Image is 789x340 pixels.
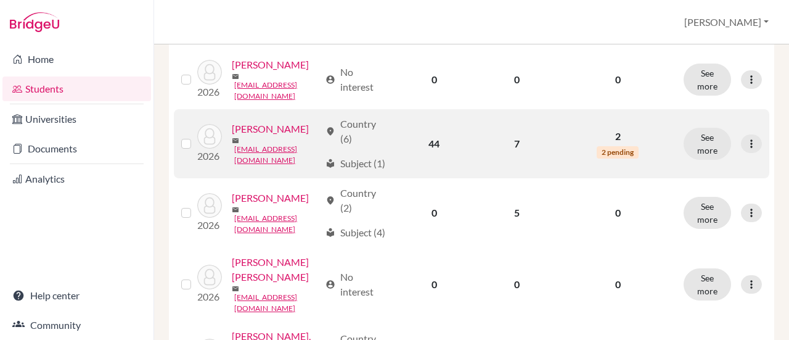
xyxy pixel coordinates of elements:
span: local_library [325,228,335,238]
button: See more [684,268,731,301]
p: 0 [567,205,669,220]
img: Bergallo, Ignacio [197,124,222,149]
td: 0 [394,247,475,321]
div: No interest [325,270,386,299]
td: 0 [394,178,475,247]
a: [PERSON_NAME] [232,57,309,72]
button: [PERSON_NAME] [679,10,774,34]
a: [EMAIL_ADDRESS][DOMAIN_NAME] [234,144,319,166]
a: [PERSON_NAME] [232,122,309,136]
td: 7 [475,109,560,178]
span: location_on [325,196,335,205]
a: [EMAIL_ADDRESS][DOMAIN_NAME] [234,80,319,102]
a: Documents [2,136,151,161]
p: 2026 [197,289,222,304]
div: Subject (4) [325,225,385,240]
td: 0 [394,50,475,109]
span: mail [232,137,239,144]
div: Country (6) [325,117,386,146]
a: [EMAIL_ADDRESS][DOMAIN_NAME] [234,213,319,235]
img: Bridge-U [10,12,59,32]
div: Country (2) [325,186,386,215]
span: mail [232,285,239,292]
span: 2 pending [597,146,639,159]
td: 0 [475,247,560,321]
a: Students [2,77,151,101]
p: 0 [567,277,669,292]
img: Barnes, Isabella [197,60,222,85]
a: Help center [2,283,151,308]
a: Community [2,313,151,338]
span: account_circle [325,75,335,85]
a: Home [2,47,151,72]
p: 0 [567,72,669,87]
img: Boulton Skinner, Michelle [197,265,222,289]
div: No interest [325,65,386,94]
a: [PERSON_NAME] [232,191,309,205]
span: local_library [325,159,335,168]
span: mail [232,206,239,214]
img: Bosch, Joao [197,193,222,218]
button: See more [684,64,731,96]
a: Analytics [2,167,151,191]
p: 2 [567,129,669,144]
p: 2026 [197,218,222,233]
span: mail [232,73,239,80]
a: [EMAIL_ADDRESS][DOMAIN_NAME] [234,292,319,314]
p: 2026 [197,85,222,99]
span: location_on [325,126,335,136]
td: 44 [394,109,475,178]
td: 5 [475,178,560,247]
a: Universities [2,107,151,131]
p: 2026 [197,149,222,164]
td: 0 [475,50,560,109]
a: [PERSON_NAME] [PERSON_NAME] [232,255,319,284]
div: Subject (1) [325,156,385,171]
span: account_circle [325,280,335,289]
button: See more [684,197,731,229]
button: See more [684,128,731,160]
